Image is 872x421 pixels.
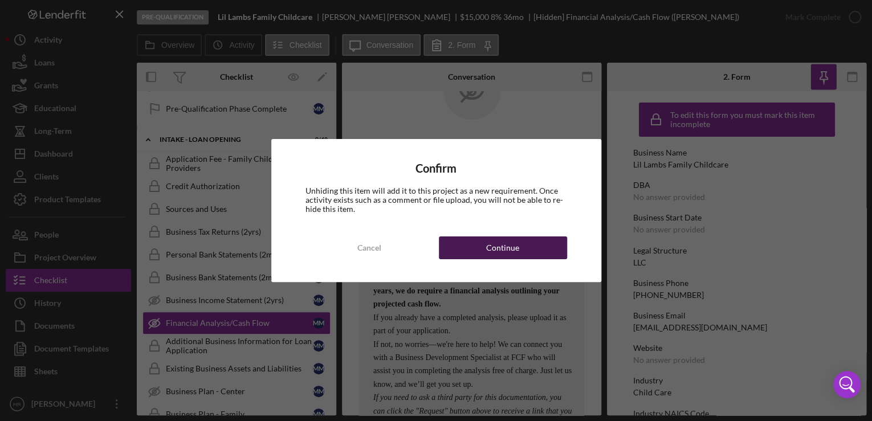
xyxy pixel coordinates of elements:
h4: Confirm [305,162,567,175]
button: Continue [439,236,567,259]
div: Continue [486,236,519,259]
div: Cancel [357,236,381,259]
button: Cancel [305,236,434,259]
div: Open Intercom Messenger [833,371,861,398]
div: Unhiding this item will add it to this project as a new requirement. Once activity exists such as... [305,186,567,214]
